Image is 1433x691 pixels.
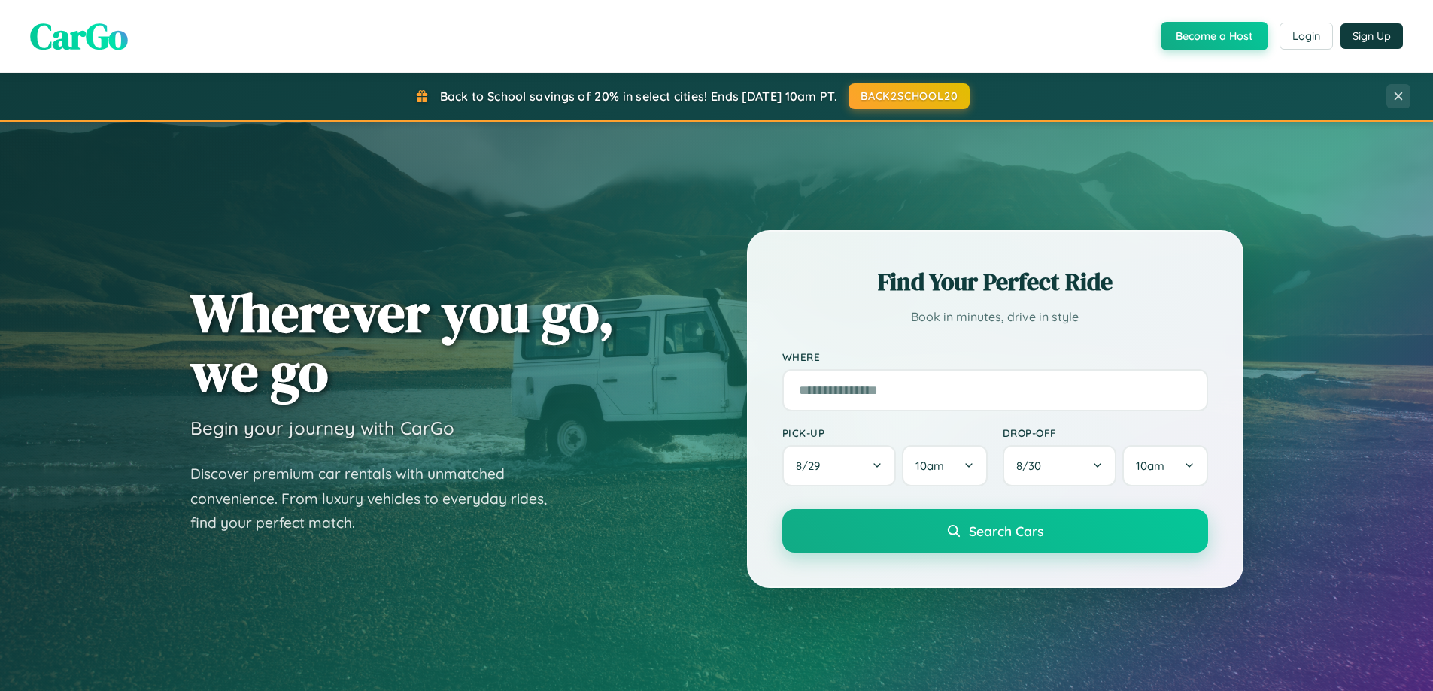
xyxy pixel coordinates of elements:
span: 10am [1136,459,1164,473]
span: 8 / 29 [796,459,827,473]
span: 10am [915,459,944,473]
button: Login [1280,23,1333,50]
h1: Wherever you go, we go [190,283,615,402]
span: Back to School savings of 20% in select cities! Ends [DATE] 10am PT. [440,89,837,104]
button: BACK2SCHOOL20 [849,83,970,109]
label: Where [782,350,1208,363]
button: Become a Host [1161,22,1268,50]
span: 8 / 30 [1016,459,1049,473]
p: Discover premium car rentals with unmatched convenience. From luxury vehicles to everyday rides, ... [190,462,566,535]
button: Search Cars [782,509,1208,553]
p: Book in minutes, drive in style [782,306,1208,328]
label: Drop-off [1003,426,1208,439]
button: 8/29 [782,445,897,486]
span: CarGo [30,11,128,61]
button: 10am [1122,445,1207,486]
span: Search Cars [969,523,1043,539]
button: Sign Up [1340,23,1403,49]
button: 10am [902,445,987,486]
h3: Begin your journey with CarGo [190,417,454,439]
button: 8/30 [1003,445,1117,486]
h2: Find Your Perfect Ride [782,265,1208,299]
label: Pick-up [782,426,988,439]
